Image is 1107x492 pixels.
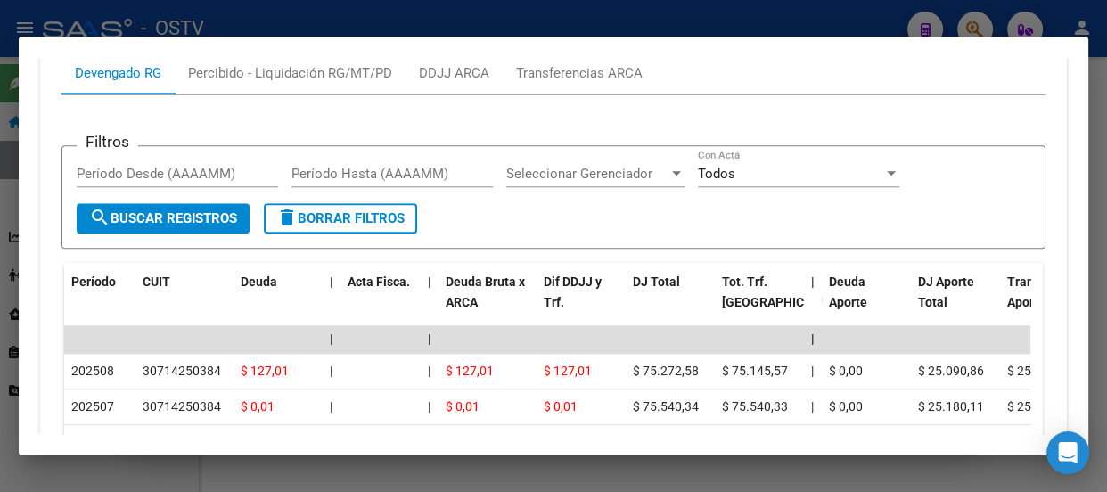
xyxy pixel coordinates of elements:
span: $ 25.090,86 [1007,364,1073,378]
span: $ 25.180,11 [1007,399,1073,414]
span: $ 127,01 [446,364,494,378]
span: Período [71,275,116,289]
datatable-header-cell: Transferido Aporte [1000,263,1089,341]
datatable-header-cell: Dif DDJJ y Trf. [537,263,626,341]
span: | [811,332,815,346]
span: | [330,275,333,289]
span: Seleccionar Gerenciador [506,166,668,182]
span: Transferido Aporte [1007,275,1074,309]
datatable-header-cell: Deuda Bruta x ARCA [439,263,537,341]
datatable-header-cell: Acta Fisca. [340,263,421,341]
div: Percibido - Liquidación RG/MT/PD [188,63,392,83]
datatable-header-cell: Deuda [234,263,323,341]
span: $ 127,01 [241,364,289,378]
div: 30714250384 [143,361,221,381]
span: | [330,399,332,414]
span: | [811,399,814,414]
datatable-header-cell: Deuda Aporte [822,263,911,341]
button: Borrar Filtros [264,203,417,234]
span: Borrar Filtros [276,210,405,226]
span: | [330,332,333,346]
span: Todos [698,166,735,182]
span: CUIT [143,275,170,289]
span: $ 75.540,34 [633,399,699,414]
span: $ 75.145,57 [722,364,788,378]
span: | [428,332,431,346]
span: | [811,275,815,289]
span: $ 75.272,58 [633,364,699,378]
span: $ 25.180,11 [918,399,984,414]
span: Tot. Trf. [GEOGRAPHIC_DATA] [722,275,843,309]
span: Acta Fisca. [348,275,410,289]
h3: Filtros [77,132,138,152]
span: $ 0,00 [829,364,863,378]
div: Devengado RG [75,63,161,83]
span: $ 25.090,86 [918,364,984,378]
div: Transferencias ARCA [516,63,643,83]
span: | [811,364,814,378]
span: 202507 [71,399,114,414]
span: Deuda [241,275,277,289]
span: $ 0,00 [829,399,863,414]
span: | [428,275,431,289]
datatable-header-cell: | [323,263,340,341]
button: Buscar Registros [77,203,250,234]
span: Dif DDJJ y Trf. [544,275,602,309]
span: | [428,399,430,414]
mat-icon: search [89,207,111,228]
datatable-header-cell: DJ Total [626,263,715,341]
span: 202508 [71,364,114,378]
datatable-header-cell: Tot. Trf. Bruto [715,263,804,341]
datatable-header-cell: | [421,263,439,341]
span: Deuda Bruta x ARCA [446,275,525,309]
span: | [428,364,430,378]
datatable-header-cell: DJ Aporte Total [911,263,1000,341]
div: 30714250384 [143,397,221,417]
datatable-header-cell: Período [64,263,135,341]
span: $ 0,01 [241,399,275,414]
mat-icon: delete [276,207,298,228]
div: 30714250384 [143,432,221,453]
span: DJ Total [633,275,680,289]
span: | [330,364,332,378]
div: DDJJ ARCA [419,63,489,83]
span: Buscar Registros [89,210,237,226]
div: Open Intercom Messenger [1046,431,1089,474]
datatable-header-cell: | [804,263,822,341]
span: $ 127,01 [544,364,592,378]
span: $ 0,01 [446,399,480,414]
span: DJ Aporte Total [918,275,974,309]
span: $ 0,01 [544,399,578,414]
datatable-header-cell: CUIT [135,263,234,341]
span: $ 75.540,33 [722,399,788,414]
span: Deuda Aporte [829,275,867,309]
